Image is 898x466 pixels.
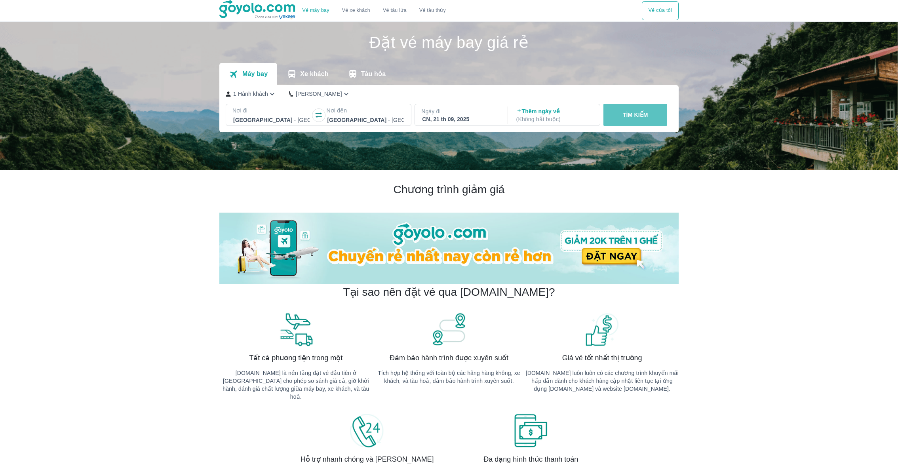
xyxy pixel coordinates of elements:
[343,285,555,299] h2: Tại sao nên đặt vé qua [DOMAIN_NAME]?
[278,312,314,347] img: banner
[516,115,593,123] p: ( Không bắt buộc )
[219,369,373,401] p: [DOMAIN_NAME] là nền tảng đặt vé đầu tiên ở [GEOGRAPHIC_DATA] cho phép so sánh giá cả, giờ khởi h...
[421,107,500,115] p: Ngày đi
[232,107,311,114] p: Nơi đi
[296,1,452,20] div: choose transportation mode
[373,369,526,385] p: Tích hợp hệ thống với toàn bộ các hãng hàng không, xe khách, và tàu hoả, đảm bảo hành trình xuyên...
[584,312,620,347] img: banner
[233,90,268,98] p: 1 Hành khách
[483,455,578,464] span: Đa dạng hình thức thanh toán
[301,455,434,464] span: Hỗ trợ nhanh chóng và [PERSON_NAME]
[349,413,385,448] img: banner
[422,115,499,123] div: CN, 21 th 09, 2025
[303,8,329,13] a: Vé máy bay
[326,107,405,114] p: Nơi đến
[219,183,679,197] h2: Chương trình giảm giá
[219,213,679,284] img: banner-home
[516,107,593,123] p: Thêm ngày về
[562,353,642,363] span: Giá vé tốt nhất thị trường
[289,90,350,98] button: [PERSON_NAME]
[296,90,342,98] p: [PERSON_NAME]
[249,353,342,363] span: Tất cả phương tiện trong một
[413,1,452,20] button: Vé tàu thủy
[342,8,370,13] a: Vé xe khách
[431,312,467,347] img: banner
[361,70,386,78] p: Tàu hỏa
[219,63,395,85] div: transportation tabs
[390,353,508,363] span: Đảm bảo hành trình được xuyên suốt
[377,1,413,20] a: Vé tàu lửa
[226,90,276,98] button: 1 Hành khách
[525,369,679,393] p: [DOMAIN_NAME] luôn luôn có các chương trình khuyến mãi hấp dẫn dành cho khách hàng cập nhật liên ...
[623,111,648,119] p: TÌM KIẾM
[642,1,679,20] button: Vé của tôi
[603,104,667,126] button: TÌM KIẾM
[242,70,268,78] p: Máy bay
[513,413,549,448] img: banner
[642,1,679,20] div: choose transportation mode
[300,70,328,78] p: Xe khách
[219,34,679,50] h1: Đặt vé máy bay giá rẻ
